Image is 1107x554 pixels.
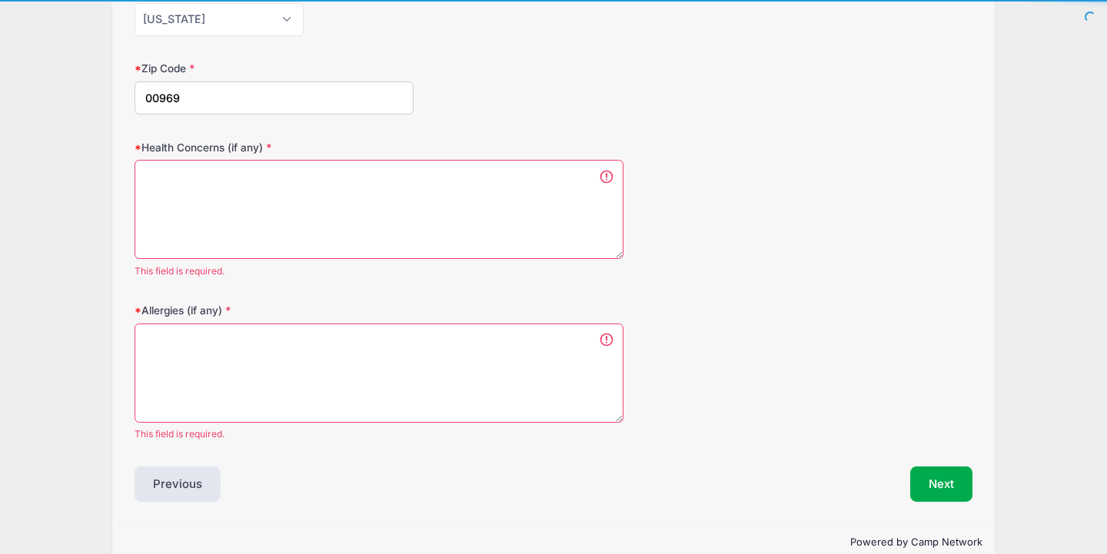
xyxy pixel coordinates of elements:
[135,427,623,441] span: This field is required.
[135,61,414,76] label: Zip Code
[125,535,982,550] p: Powered by Camp Network
[135,466,221,502] button: Previous
[135,303,414,318] label: Allergies (if any)
[135,140,414,155] label: Health Concerns (if any)
[135,264,623,278] span: This field is required.
[135,81,414,114] input: xxxxx
[910,466,972,502] button: Next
